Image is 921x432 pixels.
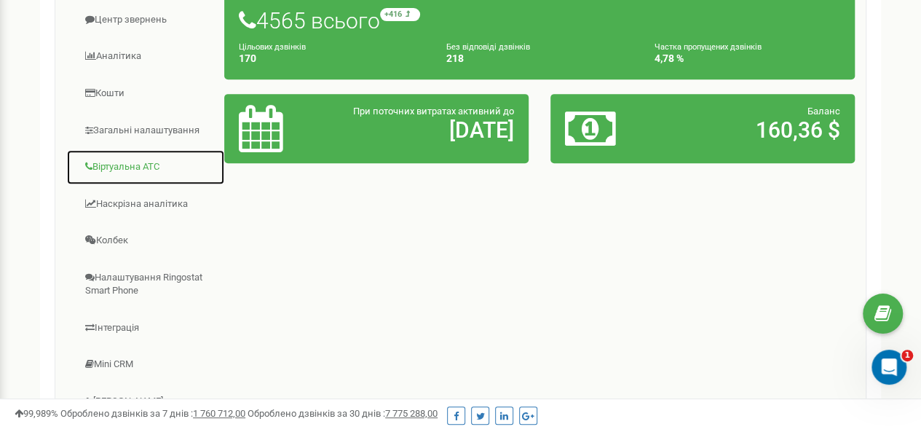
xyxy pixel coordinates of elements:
h4: 218 [446,53,632,64]
span: Оброблено дзвінків за 30 днів : [248,408,438,419]
h2: [DATE] [338,118,514,142]
a: Віртуальна АТС [66,149,225,185]
span: Оброблено дзвінків за 7 днів : [60,408,245,419]
a: Загальні налаштування [66,113,225,149]
a: Колбек [66,223,225,259]
a: Mini CRM [66,347,225,382]
a: Інтеграція [66,310,225,346]
a: Аналiтика [66,39,225,74]
u: 7 775 288,00 [385,408,438,419]
a: Налаштування Ringostat Smart Phone [66,260,225,309]
h1: 4565 всього [239,8,840,33]
small: Без відповіді дзвінків [446,42,530,52]
span: При поточних витратах активний до [353,106,514,117]
h4: 170 [239,53,424,64]
small: Цільових дзвінків [239,42,306,52]
span: 1 [901,350,913,361]
iframe: Intercom live chat [871,350,906,385]
a: Кошти [66,76,225,111]
a: [PERSON_NAME] [66,384,225,420]
u: 1 760 712,00 [193,408,245,419]
span: 99,989% [15,408,58,419]
h2: 160,36 $ [664,118,840,142]
small: +416 [380,8,420,21]
span: Баланс [807,106,840,117]
small: Частка пропущених дзвінків [655,42,762,52]
h4: 4,78 % [655,53,840,64]
a: Наскрізна аналітика [66,186,225,222]
a: Центр звернень [66,2,225,38]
